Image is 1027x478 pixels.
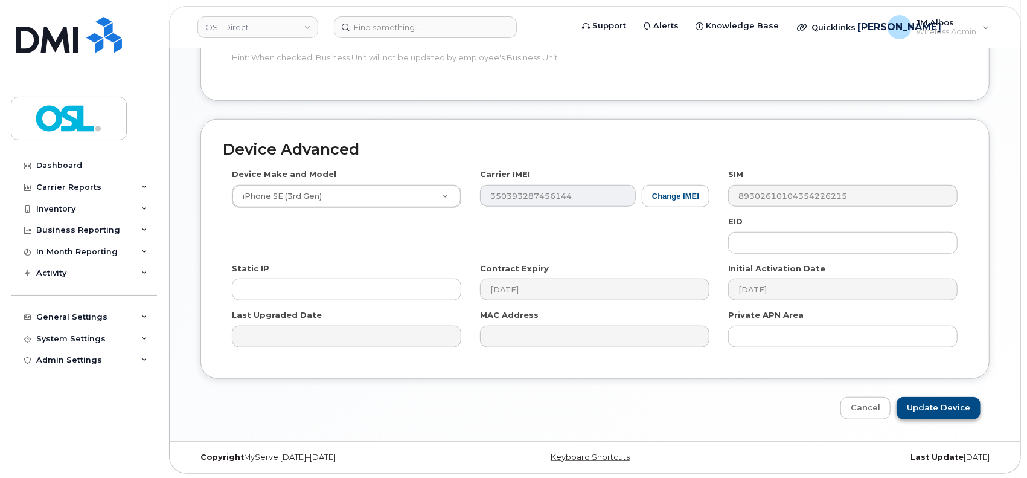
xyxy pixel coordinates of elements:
strong: Last Update [910,453,964,462]
a: Knowledge Base [687,14,787,38]
div: MyServe [DATE]–[DATE] [191,453,461,462]
span: iPhone SE (3rd Gen) [235,191,322,202]
input: Update Device [897,397,981,419]
label: SIM [728,169,743,180]
div: [DATE] [729,453,999,462]
span: JM Albos [917,18,977,27]
label: EID [728,216,743,227]
span: Alerts [653,20,679,32]
label: Device Make and Model [232,169,336,180]
label: Carrier IMEI [480,169,530,180]
label: Private APN Area [728,309,804,321]
h2: Device Advanced [223,141,967,158]
a: Cancel [840,397,891,419]
span: Wireless Admin [917,27,977,37]
label: Initial Activation Date [728,263,825,274]
a: Keyboard Shortcuts [551,453,630,462]
button: Change IMEI [642,185,709,207]
span: [PERSON_NAME] [857,20,941,34]
span: Support [592,20,626,32]
span: Quicklinks [811,22,856,32]
a: Support [574,14,635,38]
label: Last Upgraded Date [232,309,322,321]
a: Alerts [635,14,687,38]
span: Knowledge Base [706,20,779,32]
label: Contract Expiry [480,263,549,274]
label: MAC Address [480,309,539,321]
strong: Copyright [200,453,244,462]
input: Find something... [334,16,517,38]
a: iPhone SE (3rd Gen) [232,186,461,207]
p: Hint: When checked, Business Unit will not be updated by employee's Business Unit [232,52,709,63]
div: Quicklinks [789,15,877,39]
label: Static IP [232,263,269,274]
a: OSL Direct [197,16,318,38]
div: JM Albos [879,15,998,39]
